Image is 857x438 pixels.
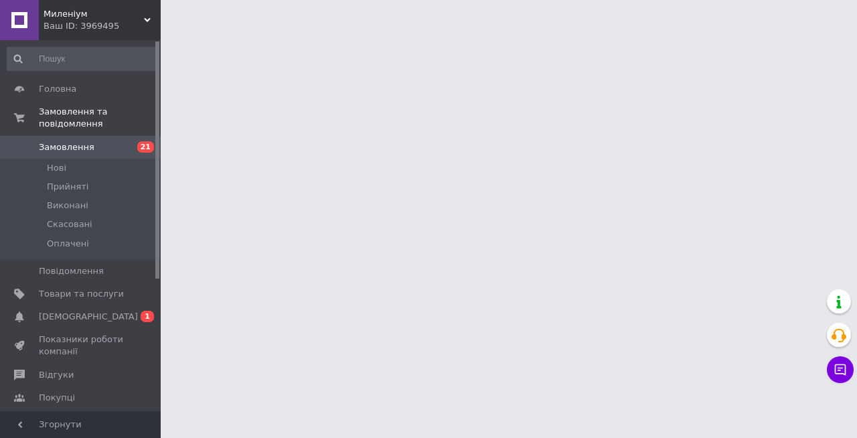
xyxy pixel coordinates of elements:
[39,334,124,358] span: Показники роботи компанії
[39,311,138,323] span: [DEMOGRAPHIC_DATA]
[141,311,154,322] span: 1
[47,200,88,212] span: Виконані
[39,265,104,277] span: Повідомлення
[44,8,144,20] span: Миленіум
[137,141,154,153] span: 21
[7,47,158,71] input: Пошук
[827,356,854,383] button: Чат з покупцем
[44,20,161,32] div: Ваш ID: 3969495
[39,288,124,300] span: Товари та послуги
[47,218,92,230] span: Скасовані
[39,83,76,95] span: Головна
[39,392,75,404] span: Покупці
[39,141,94,153] span: Замовлення
[47,162,66,174] span: Нові
[39,106,161,130] span: Замовлення та повідомлення
[47,238,89,250] span: Оплачені
[39,369,74,381] span: Відгуки
[47,181,88,193] span: Прийняті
